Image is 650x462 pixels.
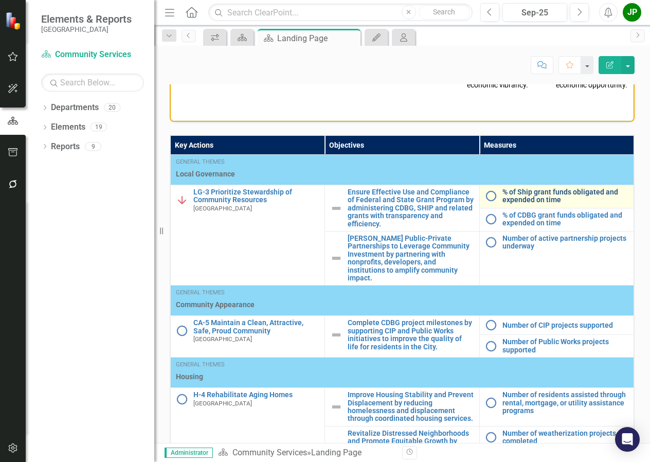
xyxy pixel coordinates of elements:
a: Complete CDBG project milestones by supporting CIP and Public Works initiatives to improve the qu... [348,319,474,351]
div: 9 [85,142,101,151]
td: Double-Click to Edit Right Click for Context Menu [325,316,479,358]
a: Community Services [232,448,307,457]
span: [GEOGRAPHIC_DATA] [193,205,252,212]
button: Sep-25 [502,3,567,22]
a: Number of Public Works projects supported [502,338,628,354]
td: Double-Click to Edit Right Click for Context Menu [325,231,479,285]
div: Landing Page [277,32,358,45]
td: Double-Click to Edit Right Click for Context Menu [171,316,325,358]
small: [GEOGRAPHIC_DATA] [41,25,132,33]
a: Departments [51,102,99,114]
div: Landing Page [311,448,362,457]
img: Below Plan [176,194,188,206]
a: LG-3 Prioritize Stewardship of Community Resources [193,188,319,204]
div: Sep-25 [506,7,564,19]
input: Search ClearPoint... [208,4,473,22]
span: Administrator [165,448,213,458]
img: No Information [485,431,497,443]
td: Double-Click to Edit Right Click for Context Menu [325,388,479,427]
div: » [218,447,394,459]
a: Ensure Effective Use and Compliance of Federal and State Grant Program by administering CDBG, SHI... [348,188,474,228]
a: [PERSON_NAME] Public-Private Partnerships to Leverage Community Investment by partnering with non... [348,235,474,282]
img: No Information [485,236,497,248]
img: No Information [176,325,188,337]
a: Number of CIP projects supported [502,322,628,329]
span: Community Appearance [176,299,628,310]
td: Double-Click to Edit Right Click for Context Menu [479,231,634,285]
td: Double-Click to Edit Right Click for Context Menu [479,316,634,335]
a: Reports [51,141,80,153]
td: Double-Click to Edit Right Click for Context Menu [479,208,634,232]
span: Housing [176,371,628,382]
a: Community Services [41,49,144,61]
img: No Information [485,340,497,352]
a: CA-5 Maintain a Clean, Attractive, Safe, Proud Community [193,319,319,335]
span: Local Governance [176,169,628,179]
td: Double-Click to Edit Right Click for Context Menu [325,185,479,232]
div: 20 [104,103,120,112]
div: General Themes [176,289,628,297]
div: 19 [91,123,107,132]
a: Elements [51,121,85,133]
td: Double-Click to Edit [171,155,634,185]
img: Not Defined [330,252,342,264]
td: Double-Click to Edit Right Click for Context Menu [479,335,634,358]
img: No Information [176,393,188,405]
img: No Information [485,397,497,409]
span: Search [433,8,455,16]
div: Open Intercom Messenger [615,427,640,452]
a: H-4 Rehabilitate Aging Homes [193,391,319,399]
a: Number of residents assisted through rental, mortgage, or utility assistance programs [502,391,628,415]
input: Search Below... [41,74,144,92]
img: No Information [485,213,497,225]
div: General Themes [176,361,628,369]
td: Double-Click to Edit Right Click for Context Menu [479,185,634,208]
img: No Information [485,319,497,331]
img: Not Defined [330,401,342,413]
a: % of Ship grant funds obligated and expended on time [502,188,628,204]
a: % of CDBG grant funds obligated and expended on time [502,211,628,227]
img: Not Defined [330,202,342,215]
td: Double-Click to Edit [171,286,634,316]
span: [GEOGRAPHIC_DATA] [193,335,252,343]
td: Double-Click to Edit Right Click for Context Menu [479,388,634,427]
a: Number of weatherization projects completed [502,430,628,446]
td: Double-Click to Edit [171,358,634,388]
img: Not Defined [330,329,342,341]
span: Elements & Reports [41,13,132,25]
div: General Themes [176,158,628,166]
img: No Information [485,190,497,202]
img: ClearPoint Strategy [5,11,24,30]
button: Search [419,5,470,20]
td: Double-Click to Edit Right Click for Context Menu [171,185,325,286]
span: [GEOGRAPHIC_DATA] [193,400,252,407]
a: Number of active partnership projects underway [502,235,628,251]
button: JP [623,3,641,22]
a: Improve Housing Stability and Prevent Displacement by reducing homelessness and displacement thro... [348,391,474,423]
